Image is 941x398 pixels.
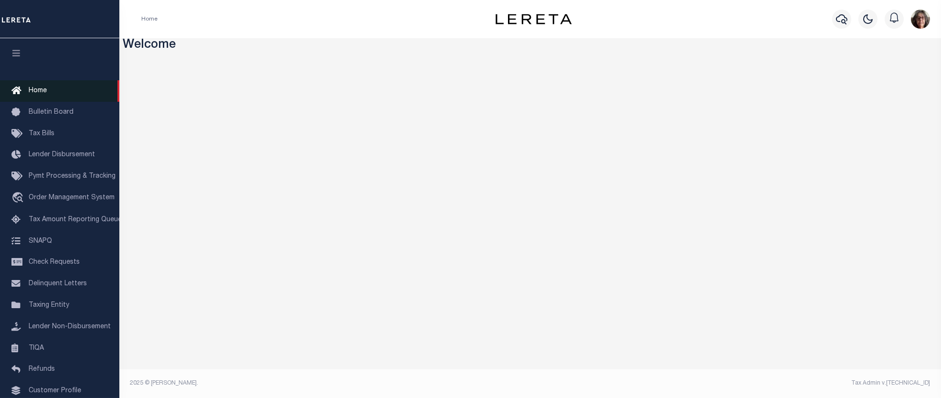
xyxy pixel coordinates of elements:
[496,14,572,24] img: logo-dark.svg
[29,87,47,94] span: Home
[29,280,87,287] span: Delinquent Letters
[29,109,74,116] span: Bulletin Board
[29,302,69,309] span: Taxing Entity
[141,15,158,23] li: Home
[29,344,44,351] span: TIQA
[29,194,115,201] span: Order Management System
[123,379,530,387] div: 2025 © [PERSON_NAME].
[29,387,81,394] span: Customer Profile
[29,259,80,266] span: Check Requests
[29,151,95,158] span: Lender Disbursement
[538,379,930,387] div: Tax Admin v.[TECHNICAL_ID]
[11,192,27,204] i: travel_explore
[29,323,111,330] span: Lender Non-Disbursement
[29,237,52,244] span: SNAPQ
[123,38,938,53] h3: Welcome
[29,366,55,373] span: Refunds
[29,173,116,180] span: Pymt Processing & Tracking
[29,130,54,137] span: Tax Bills
[29,216,122,223] span: Tax Amount Reporting Queue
